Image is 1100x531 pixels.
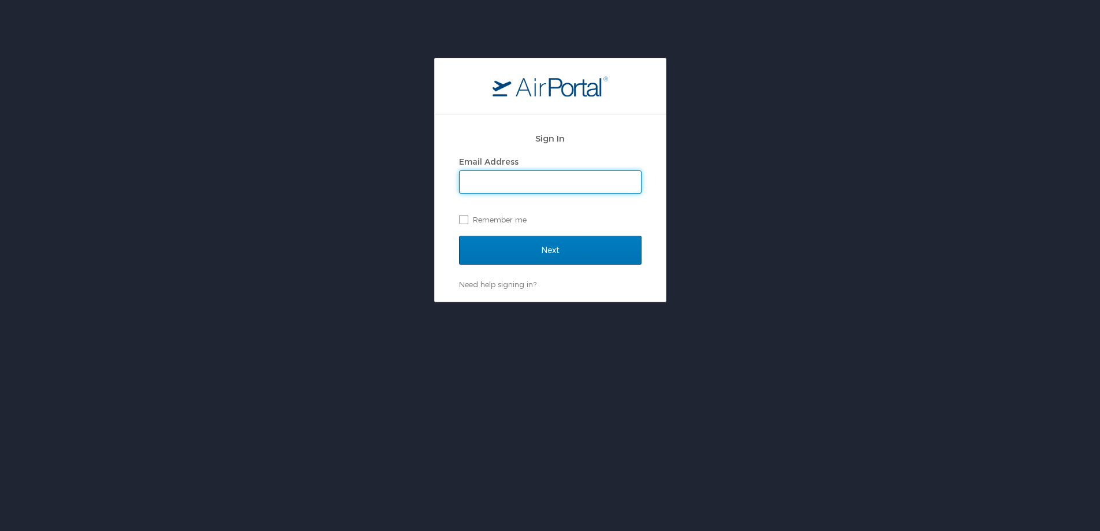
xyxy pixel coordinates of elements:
a: Need help signing in? [459,280,536,289]
img: logo [493,76,608,96]
label: Email Address [459,157,519,166]
input: Next [459,236,642,265]
label: Remember me [459,211,642,228]
h2: Sign In [459,132,642,145]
